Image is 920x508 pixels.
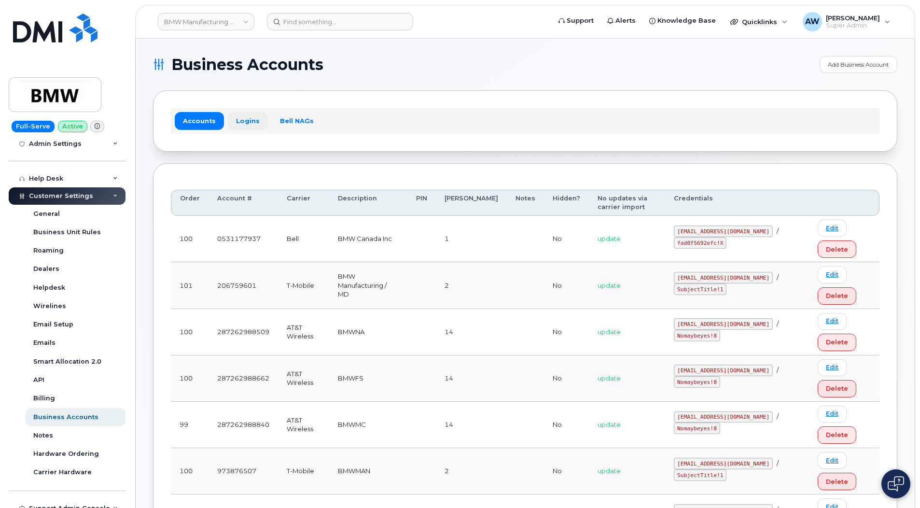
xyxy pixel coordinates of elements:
[544,355,589,402] td: No
[818,334,856,351] button: Delete
[674,330,720,341] code: Nomaybeyes!8
[674,226,773,237] code: [EMAIL_ADDRESS][DOMAIN_NAME]
[598,235,621,242] span: update
[175,112,224,129] a: Accounts
[278,262,329,309] td: T-Mobile
[598,467,621,475] span: update
[544,262,589,309] td: No
[436,355,507,402] td: 14
[171,57,323,72] span: Business Accounts
[818,359,847,376] a: Edit
[818,220,847,237] a: Edit
[329,402,407,448] td: BMWMC
[507,190,544,216] th: Notes
[674,411,773,423] code: [EMAIL_ADDRESS][DOMAIN_NAME]
[674,376,720,388] code: Nomaybeyes!8
[171,448,209,494] td: 100
[818,452,847,469] a: Edit
[818,266,847,283] a: Edit
[674,469,726,481] code: SubjectTitle!1
[407,190,436,216] th: PIN
[436,216,507,262] td: 1
[818,287,856,305] button: Delete
[278,355,329,402] td: AT&T Wireless
[818,313,847,330] a: Edit
[777,459,779,467] span: /
[228,112,268,129] a: Logins
[818,406,847,423] a: Edit
[598,328,621,336] span: update
[329,355,407,402] td: BMWFS
[544,216,589,262] td: No
[818,240,856,258] button: Delete
[665,190,809,216] th: Credentials
[278,402,329,448] td: AT&T Wireless
[209,190,278,216] th: Account #
[329,190,407,216] th: Description
[674,283,726,295] code: SubjectTitle!1
[209,448,278,494] td: 973876507
[209,216,278,262] td: 0531177937
[818,380,856,397] button: Delete
[278,448,329,494] td: T-Mobile
[777,366,779,374] span: /
[826,338,848,347] span: Delete
[598,282,621,289] span: update
[826,291,848,300] span: Delete
[818,473,856,490] button: Delete
[674,458,773,469] code: [EMAIL_ADDRESS][DOMAIN_NAME]
[826,477,848,486] span: Delete
[888,476,904,492] img: Open chat
[278,190,329,216] th: Carrier
[674,272,773,283] code: [EMAIL_ADDRESS][DOMAIN_NAME]
[777,227,779,235] span: /
[674,365,773,376] code: [EMAIL_ADDRESS][DOMAIN_NAME]
[171,355,209,402] td: 100
[598,374,621,382] span: update
[209,309,278,355] td: 287262988509
[544,402,589,448] td: No
[674,237,726,249] code: fad0f5692efc!X
[278,216,329,262] td: Bell
[171,262,209,309] td: 101
[818,426,856,444] button: Delete
[278,309,329,355] td: AT&T Wireless
[777,412,779,420] span: /
[436,402,507,448] td: 14
[171,190,209,216] th: Order
[777,273,779,281] span: /
[329,262,407,309] td: BMW Manufacturing / MD
[544,309,589,355] td: No
[674,423,720,434] code: Nomaybeyes!8
[826,384,848,393] span: Delete
[209,262,278,309] td: 206759601
[436,309,507,355] td: 14
[820,56,897,73] a: Add Business Account
[826,430,848,439] span: Delete
[544,190,589,216] th: Hidden?
[589,190,665,216] th: No updates via carrier import
[209,402,278,448] td: 287262988840
[436,262,507,309] td: 2
[329,448,407,494] td: BMWMAN
[171,309,209,355] td: 100
[826,245,848,254] span: Delete
[272,112,322,129] a: Bell NAGs
[544,448,589,494] td: No
[436,190,507,216] th: [PERSON_NAME]
[209,355,278,402] td: 287262988662
[598,421,621,428] span: update
[674,318,773,330] code: [EMAIL_ADDRESS][DOMAIN_NAME]
[436,448,507,494] td: 2
[329,309,407,355] td: BMWNA
[329,216,407,262] td: BMW Canada Inc
[171,402,209,448] td: 99
[171,216,209,262] td: 100
[777,320,779,327] span: /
